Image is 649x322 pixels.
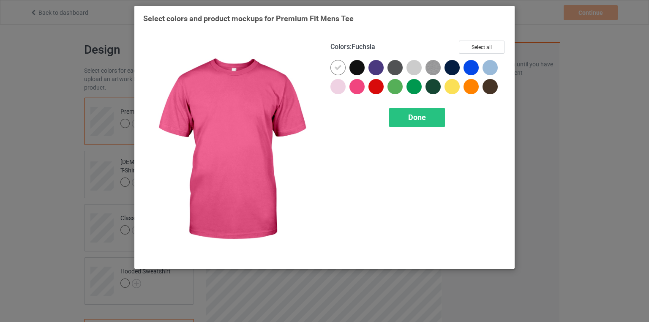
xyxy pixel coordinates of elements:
[143,41,319,260] img: regular.jpg
[330,43,375,52] h4: :
[459,41,504,54] button: Select all
[352,43,375,51] span: Fuchsia
[408,113,426,122] span: Done
[143,14,354,23] span: Select colors and product mockups for Premium Fit Mens Tee
[425,60,441,75] img: heather_texture.png
[330,43,350,51] span: Colors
